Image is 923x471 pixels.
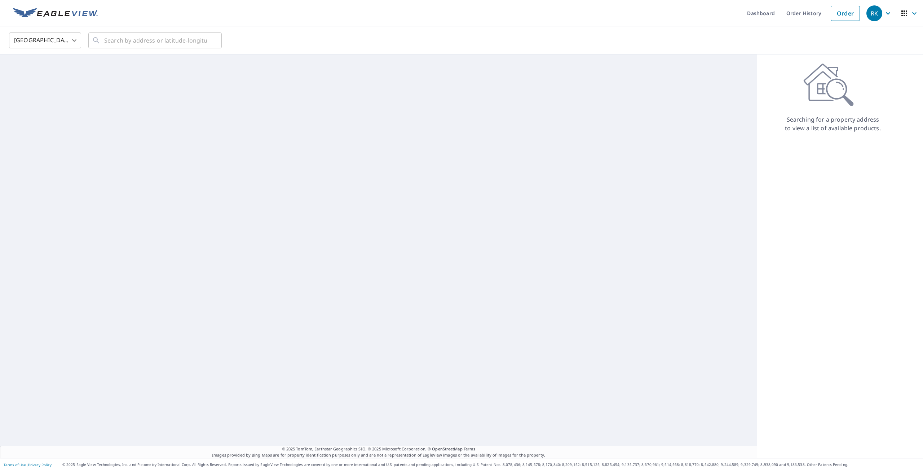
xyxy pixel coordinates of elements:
[831,6,860,21] a: Order
[866,5,882,21] div: RK
[28,462,52,467] a: Privacy Policy
[104,30,207,51] input: Search by address or latitude-longitude
[9,30,81,51] div: [GEOGRAPHIC_DATA]
[62,462,919,467] p: © 2025 Eagle View Technologies, Inc. and Pictometry International Corp. All Rights Reserved. Repo...
[432,446,462,452] a: OpenStreetMap
[4,462,26,467] a: Terms of Use
[785,115,881,132] p: Searching for a property address to view a list of available products.
[4,463,52,467] p: |
[13,8,98,19] img: EV Logo
[282,446,476,452] span: © 2025 TomTom, Earthstar Geographics SIO, © 2025 Microsoft Corporation, ©
[464,446,476,452] a: Terms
